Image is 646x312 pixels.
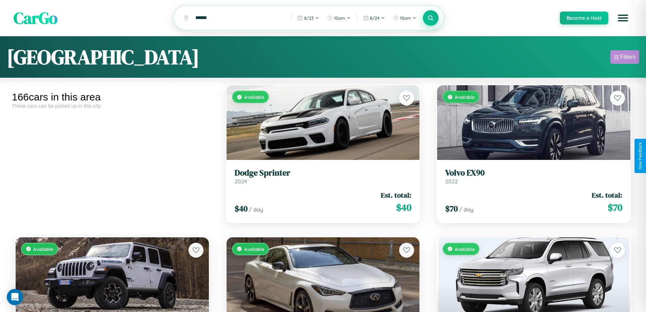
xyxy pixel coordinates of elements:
button: 8/23 [294,13,322,23]
div: These cars can be picked up in this city. [12,103,213,109]
span: 2022 [445,178,458,185]
h3: Volvo EX90 [445,168,622,178]
span: Available [244,246,264,252]
div: Give Feedback [638,142,643,170]
div: 166 cars in this area [12,91,213,103]
div: Filters [620,54,636,60]
h1: [GEOGRAPHIC_DATA] [7,43,199,71]
span: / day [459,206,473,213]
span: 10am [334,15,345,21]
button: 10am [324,13,354,23]
span: / day [249,206,263,213]
span: Available [455,94,475,100]
span: 10am [400,15,411,21]
button: Open menu [613,8,632,27]
button: 10am [390,13,420,23]
h3: Dodge Sprinter [235,168,412,178]
button: 8/24 [360,13,388,23]
span: 8 / 23 [304,15,314,21]
button: Filters [610,50,639,64]
span: $ 70 [608,201,622,214]
span: Available [455,246,475,252]
span: CarGo [14,7,58,29]
a: Dodge Sprinter2024 [235,168,412,185]
span: Available [244,94,264,100]
span: 8 / 24 [370,15,379,21]
span: Est. total: [592,190,622,200]
button: Become a Host [560,12,608,24]
div: Open Intercom Messenger [7,289,23,305]
span: $ 70 [445,203,458,214]
a: Volvo EX902022 [445,168,622,185]
span: $ 40 [235,203,248,214]
span: Available [33,246,53,252]
span: $ 40 [396,201,411,214]
span: Est. total: [381,190,411,200]
span: 2024 [235,178,247,185]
